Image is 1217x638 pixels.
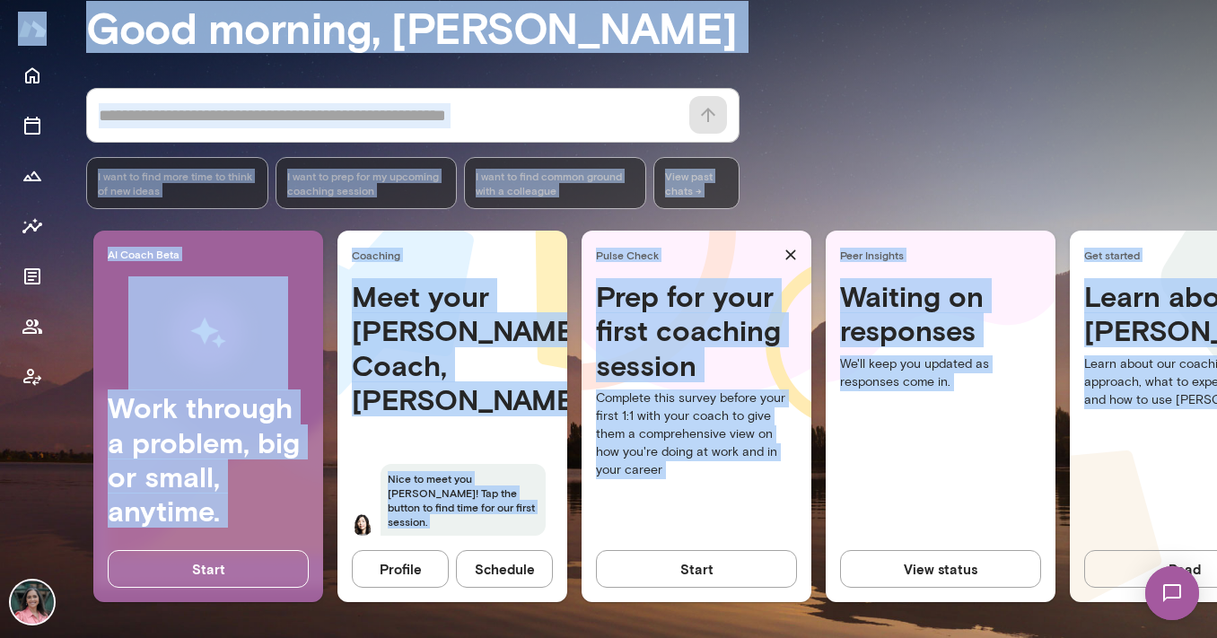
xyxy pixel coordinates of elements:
img: AI Workflows [128,276,288,390]
div: I want to find more time to think of new ideas [86,157,268,209]
div: I want to find common ground with a colleague [464,157,646,209]
p: Complete this survey before your first 1:1 with your coach to give them a comprehensive view on h... [596,389,797,479]
button: Start [108,550,309,588]
div: I want to prep for my upcoming coaching session [276,157,458,209]
img: Michelle Rangel [11,581,54,624]
h4: Waiting on responses [840,279,1041,348]
span: Pulse Check [596,248,777,262]
button: View status [840,550,1041,588]
button: Profile [352,550,449,588]
span: View past chats -> [653,157,740,209]
button: Start [596,550,797,588]
button: Schedule [456,550,553,588]
span: Nice to meet you [PERSON_NAME]! Tap the button to find time for our first session. [381,464,546,536]
h4: Work through a problem, big or small, anytime. [108,390,309,529]
h4: Prep for your first coaching session [596,279,797,382]
h4: Meet your [PERSON_NAME] Coach, [PERSON_NAME] [352,279,553,417]
button: Members [14,309,50,345]
span: Peer Insights [840,248,1048,262]
span: I want to find common ground with a colleague [476,169,635,197]
button: Coach app [14,359,50,395]
span: I want to find more time to think of new ideas [98,169,257,197]
span: I want to prep for my upcoming coaching session [287,169,446,197]
span: AI Coach Beta [108,247,316,261]
p: We'll keep you updated as responses come in. [840,355,1041,391]
img: Angela Byers Byers [352,514,373,536]
span: Coaching [352,248,560,262]
button: Growth Plan [14,158,50,194]
button: Insights [14,208,50,244]
button: Home [14,57,50,93]
button: Documents [14,258,50,294]
button: Sessions [14,108,50,144]
img: Mento [18,12,47,46]
h3: Good morning, [PERSON_NAME] [86,2,1217,52]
